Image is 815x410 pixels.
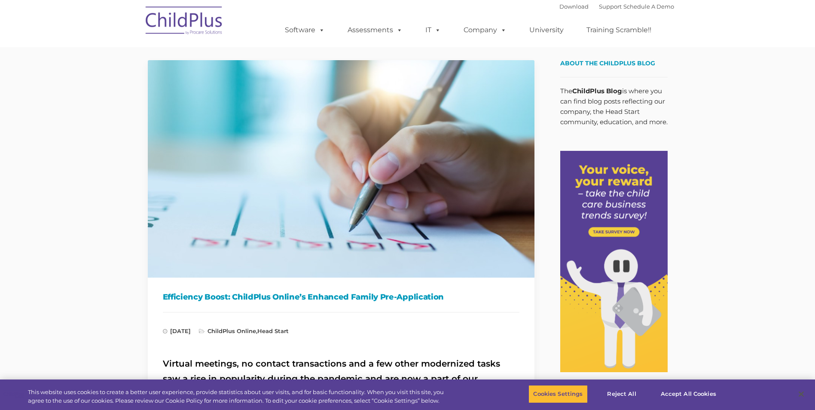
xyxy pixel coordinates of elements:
a: ChildPlus Online [208,327,256,334]
img: ChildPlus by Procare Solutions [141,0,227,43]
button: Cookies Settings [528,385,587,403]
a: Schedule A Demo [623,3,674,10]
span: , [199,327,289,334]
a: IT [417,21,449,39]
button: Close [792,385,811,404]
a: University [521,21,572,39]
strong: ChildPlus Blog [572,87,622,95]
span: [DATE] [163,327,191,334]
h1: Efficiency Boost: ChildPlus Online’s Enhanced Family Pre-Application [163,291,519,303]
button: Accept All Cookies [656,385,721,403]
a: Download [559,3,589,10]
p: The is where you can find blog posts reflecting our company, the Head Start community, education,... [560,86,668,127]
span: About the ChildPlus Blog [560,59,655,67]
a: Software [276,21,333,39]
a: Assessments [339,21,411,39]
button: Reject All [595,385,649,403]
a: Support [599,3,622,10]
div: This website uses cookies to create a better user experience, provide statistics about user visit... [28,388,448,405]
img: Efficiency Boost: ChildPlus Online's Enhanced Family Pre-Application Process - Streamlining Appli... [148,60,534,278]
a: Head Start [257,327,289,334]
a: Training Scramble!! [578,21,660,39]
font: | [559,3,674,10]
a: Company [455,21,515,39]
